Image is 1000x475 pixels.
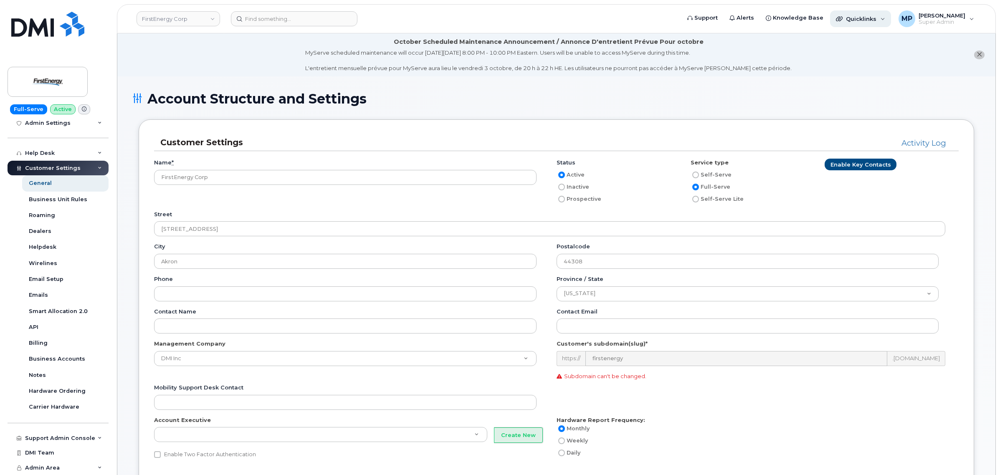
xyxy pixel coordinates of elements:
label: Self-Serve [691,170,732,180]
span: DMI Inc [156,354,181,362]
input: Self-Serve Lite [692,196,699,202]
label: Name [154,159,174,167]
label: Enable Two Factor Authentication [154,450,256,460]
label: Management Company [154,340,225,348]
label: Prospective [557,194,601,204]
div: .[DOMAIN_NAME] [887,351,945,366]
label: Inactive [557,182,589,192]
input: Prospective [558,196,565,202]
input: Active [558,172,565,178]
label: Service type [691,159,729,167]
input: Daily [558,450,565,456]
label: Mobility Support Desk Contact [154,384,243,392]
label: Contact email [557,308,597,316]
div: MyServe scheduled maintenance will occur [DATE][DATE] 8:00 PM - 10:00 PM Eastern. Users will be u... [305,49,792,72]
input: Inactive [558,184,565,190]
label: City [154,243,165,250]
h1: Account Structure and Settings [132,91,980,106]
label: Daily [557,448,580,458]
div: October Scheduled Maintenance Announcement / Annonce D'entretient Prévue Pour octobre [394,38,704,46]
h3: Customer Settings [160,137,613,148]
abbr: required [172,159,174,166]
label: Contact name [154,308,196,316]
label: Street [154,210,172,218]
label: Phone [154,275,173,283]
input: Enable Two Factor Authentication [154,451,161,458]
label: Status [557,159,575,167]
a: Activity Log [901,138,946,148]
input: Self-Serve [692,172,699,178]
label: Weekly [557,436,588,446]
a: DMI Inc [154,351,537,366]
p: Subdomain can't be changed. [557,372,952,380]
label: Account Executive [154,416,211,424]
label: Self-Serve Lite [691,194,744,204]
a: Enable Key Contacts [825,159,897,170]
label: Customer's subdomain(slug)* [557,340,648,348]
strong: Hardware Report Frequency: [557,417,645,423]
button: close notification [974,51,985,59]
input: Weekly [558,437,565,444]
input: Full-Serve [692,184,699,190]
label: Full-Serve [691,182,730,192]
label: Monthly [557,424,590,434]
label: Province / State [557,275,603,283]
div: https:// [557,351,585,366]
iframe: Messenger Launcher [964,439,994,469]
button: Create New [494,427,543,443]
input: Monthly [558,425,565,432]
label: Active [557,170,585,180]
label: Postalcode [557,243,590,250]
